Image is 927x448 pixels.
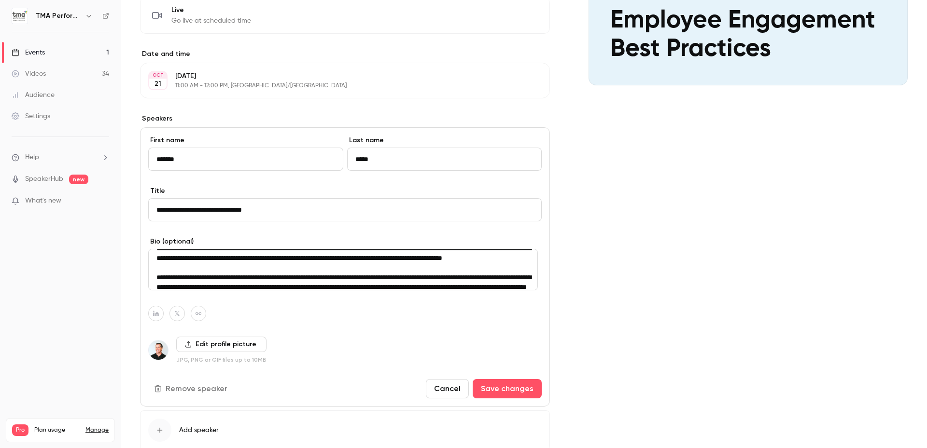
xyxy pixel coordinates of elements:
img: TMA Performance (formerly DecisionWise) [12,8,28,24]
span: Go live at scheduled time [171,16,251,26]
div: Videos [12,69,46,79]
li: help-dropdown-opener [12,152,109,163]
label: Edit profile picture [176,337,267,352]
p: 11:00 AM - 12:00 PM, [GEOGRAPHIC_DATA]/[GEOGRAPHIC_DATA] [175,82,499,90]
a: SpeakerHub [25,174,63,184]
h6: TMA Performance (formerly DecisionWise) [36,11,81,21]
span: new [69,175,88,184]
p: 21 [154,79,161,89]
span: Help [25,152,39,163]
p: JPG, PNG or GIF files up to 10MB [176,356,267,364]
label: Date and time [140,49,550,59]
button: Cancel [426,379,469,398]
span: What's new [25,196,61,206]
span: Plan usage [34,426,80,434]
div: Settings [12,111,50,121]
a: Manage [85,426,109,434]
div: Events [12,48,45,57]
iframe: Noticeable Trigger [98,197,109,205]
label: Title [148,186,542,196]
label: Speakers [140,114,550,123]
button: Save changes [473,379,542,398]
label: Bio (optional) [148,237,542,246]
label: First name [148,136,343,145]
label: Last name [347,136,542,145]
span: Pro [12,424,28,436]
button: Remove speaker [148,379,235,398]
img: Charles Rogel [149,340,168,360]
div: OCT [149,72,167,79]
span: Add speaker [179,425,219,435]
span: Live [171,5,251,15]
div: Audience [12,90,55,100]
p: [DATE] [175,71,499,81]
